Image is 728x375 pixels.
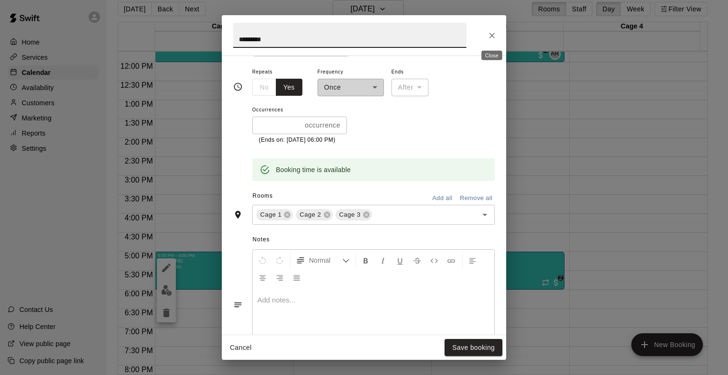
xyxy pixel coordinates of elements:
span: Rooms [253,192,273,199]
button: Open [478,208,491,221]
button: Remove all [457,191,495,206]
div: Close [482,51,502,60]
span: Notes [253,232,495,247]
button: Right Align [272,269,288,286]
button: Close [483,27,500,44]
div: After [391,79,428,96]
button: Format Bold [358,252,374,269]
div: Cage 3 [336,209,372,220]
p: (Ends on: [DATE] 06:00 PM) [259,136,340,145]
svg: Rooms [233,210,243,220]
button: Justify Align [289,269,305,286]
svg: Timing [233,82,243,91]
button: Left Align [464,252,481,269]
button: Redo [272,252,288,269]
span: Normal [309,256,342,265]
span: Occurrences [252,104,347,117]
div: Cage 2 [296,209,332,220]
span: Frequency [318,66,384,79]
button: Format Strikethrough [409,252,425,269]
button: Formatting Options [292,252,354,269]
button: Cancel [226,339,256,357]
div: Booking time is available [276,161,351,178]
div: outlined button group [252,79,302,96]
span: Ends [391,66,428,79]
button: Format Italics [375,252,391,269]
svg: Notes [233,300,243,310]
button: Center Align [255,269,271,286]
p: occurrence [305,120,340,130]
div: Cage 1 [256,209,293,220]
button: Save booking [445,339,502,357]
button: Undo [255,252,271,269]
span: Cage 2 [296,210,325,220]
button: Insert Link [443,252,459,269]
span: Cage 1 [256,210,285,220]
span: Repeats [252,66,310,79]
span: Cage 3 [336,210,364,220]
button: Insert Code [426,252,442,269]
button: Format Underline [392,252,408,269]
button: Yes [276,79,302,96]
button: Add all [427,191,457,206]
